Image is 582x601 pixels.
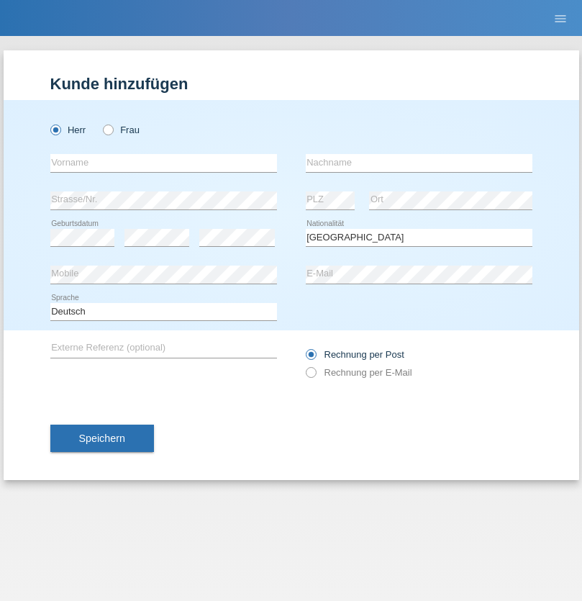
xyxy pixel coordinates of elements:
label: Frau [103,125,140,135]
i: menu [553,12,568,26]
button: Speichern [50,425,154,452]
span: Speichern [79,433,125,444]
input: Frau [103,125,112,134]
input: Herr [50,125,60,134]
a: menu [546,14,575,22]
input: Rechnung per Post [306,349,315,367]
h1: Kunde hinzufügen [50,75,532,93]
label: Herr [50,125,86,135]
label: Rechnung per E-Mail [306,367,412,378]
input: Rechnung per E-Mail [306,367,315,385]
label: Rechnung per Post [306,349,404,360]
